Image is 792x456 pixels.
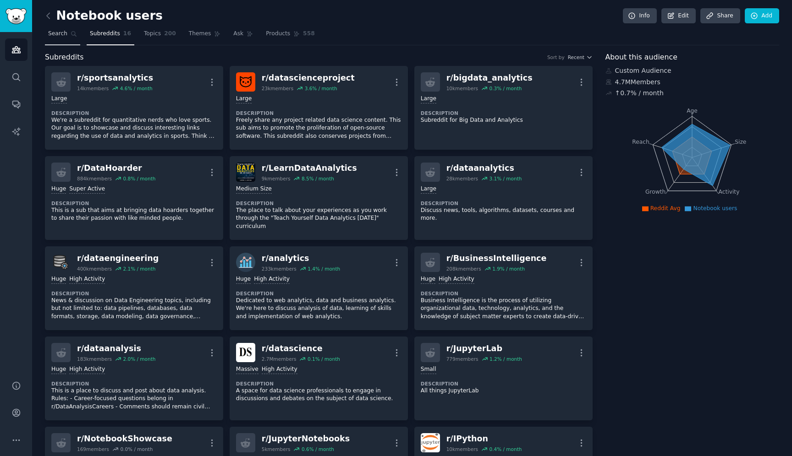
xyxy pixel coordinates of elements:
[262,72,355,84] div: r/ datascienceproject
[123,30,131,38] span: 16
[236,185,272,194] div: Medium Size
[632,138,649,145] tspan: Reach
[45,66,223,150] a: r/sportsanalytics14kmembers4.6% / monthLargeDescriptionWe're a subreddit for quantitative nerds w...
[421,365,436,374] div: Small
[51,116,217,141] p: We're a subreddit for quantitative nerds who love sports. Our goal is to showcase and discuss int...
[123,356,155,362] div: 2.0 % / month
[69,185,105,194] div: Super Active
[414,246,593,330] a: r/BusinessIntelligence208kmembers1.9% / monthHugeHigh ActivityDescriptionBusiness Intelligence is...
[439,275,474,284] div: High Activity
[51,380,217,387] dt: Description
[308,266,340,272] div: 1.4 % / month
[236,72,255,92] img: datascienceproject
[489,175,522,182] div: 3.1 % / month
[421,380,586,387] dt: Description
[446,253,547,264] div: r/ BusinessIntelligence
[77,356,112,362] div: 183k members
[236,200,401,206] dt: Description
[446,163,522,174] div: r/ dataanalytics
[446,85,478,92] div: 10k members
[77,175,112,182] div: 884k members
[262,365,297,374] div: High Activity
[189,30,211,38] span: Themes
[51,200,217,206] dt: Description
[236,116,401,141] p: Freely share any project related data science content. This sub aims to promote the proliferation...
[421,290,586,297] dt: Description
[421,116,586,125] p: Subreddit for Big Data and Analytics
[421,297,586,321] p: Business Intelligence is the process of utilizing organizational data, technology, analytics, and...
[186,27,224,45] a: Themes
[605,77,780,87] div: 4.7M Members
[51,290,217,297] dt: Description
[164,30,176,38] span: 200
[446,356,478,362] div: 779 members
[492,266,525,272] div: 1.9 % / month
[45,52,84,63] span: Subreddits
[262,163,357,174] div: r/ LearnDataAnalytics
[48,30,67,38] span: Search
[262,356,297,362] div: 2.7M members
[45,246,223,330] a: dataengineeringr/dataengineering400kmembers2.1% / monthHugeHigh ActivityDescriptionNews & discuss...
[735,138,746,145] tspan: Size
[123,175,155,182] div: 0.8 % / month
[51,185,66,194] div: Huge
[414,66,593,150] a: r/bigdata_analytics10kmembers0.3% / monthLargeDescriptionSubreddit for Big Data and Analytics
[77,446,109,452] div: 169 members
[51,110,217,116] dt: Description
[446,72,533,84] div: r/ bigdata_analytics
[51,387,217,411] p: This is a place to discuss and post about data analysis. Rules: - Career-focused questions belong...
[254,275,290,284] div: High Activity
[5,8,27,24] img: GummySearch logo
[236,163,255,182] img: LearnDataAnalytics
[236,275,251,284] div: Huge
[262,433,350,445] div: r/ JupyterNotebooks
[623,8,657,24] a: Info
[547,54,565,60] div: Sort by
[51,275,66,284] div: Huge
[568,54,584,60] span: Recent
[236,290,401,297] dt: Description
[236,95,252,103] div: Large
[446,175,478,182] div: 28k members
[661,8,696,24] a: Edit
[230,27,256,45] a: Ask
[305,85,337,92] div: 3.6 % / month
[262,446,291,452] div: 5k members
[446,343,522,354] div: r/ JupyterLab
[489,85,522,92] div: 0.3 % / month
[421,387,586,395] p: All things JupyterLab
[421,206,586,223] p: Discuss news, tools, algorithms, datasets, courses and more.
[263,27,318,45] a: Products558
[90,30,120,38] span: Subreddits
[236,206,401,231] p: The place to talk about your experiences as you work through the "Teach Yourself Data Analytics [...
[230,66,408,150] a: datascienceprojectr/datascienceproject23kmembers3.6% / monthLargeDescriptionFreely share any proj...
[77,72,153,84] div: r/ sportsanalytics
[45,337,223,420] a: r/dataanalysis183kmembers2.0% / monthHugeHigh ActivityDescriptionThis is a place to discuss and p...
[421,275,435,284] div: Huge
[615,88,664,98] div: ↑ 0.7 % / month
[77,343,155,354] div: r/ dataanalysis
[230,156,408,240] a: LearnDataAnalyticsr/LearnDataAnalytics9kmembers8.5% / monthMedium SizeDescriptionThe place to tal...
[605,52,677,63] span: About this audience
[144,30,161,38] span: Topics
[650,205,681,212] span: Reddit Avg
[236,387,401,403] p: A space for data science professionals to engage in discussions and debates on the subject of dat...
[421,200,586,206] dt: Description
[77,266,112,272] div: 400k members
[236,253,255,272] img: analytics
[233,30,243,38] span: Ask
[236,343,255,362] img: datascience
[77,85,109,92] div: 14k members
[45,9,163,23] h2: Notebook users
[489,446,522,452] div: 0.4 % / month
[414,156,593,240] a: r/dataanalytics28kmembers3.1% / monthLargeDescriptionDiscuss news, tools, algorithms, datasets, c...
[123,266,155,272] div: 2.1 % / month
[141,27,179,45] a: Topics200
[414,337,593,420] a: r/JupyterLab779members1.2% / monthSmallDescriptionAll things JupyterLab
[69,275,105,284] div: High Activity
[446,266,481,272] div: 208k members
[693,205,737,212] span: Notebook users
[236,297,401,321] p: Dedicated to web analytics, data and business analytics. We're here to discuss analysis of data, ...
[45,156,223,240] a: r/DataHoarder884kmembers0.8% / monthHugeSuper ActiveDescriptionThis is a sub that aims at bringin...
[87,27,134,45] a: Subreddits16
